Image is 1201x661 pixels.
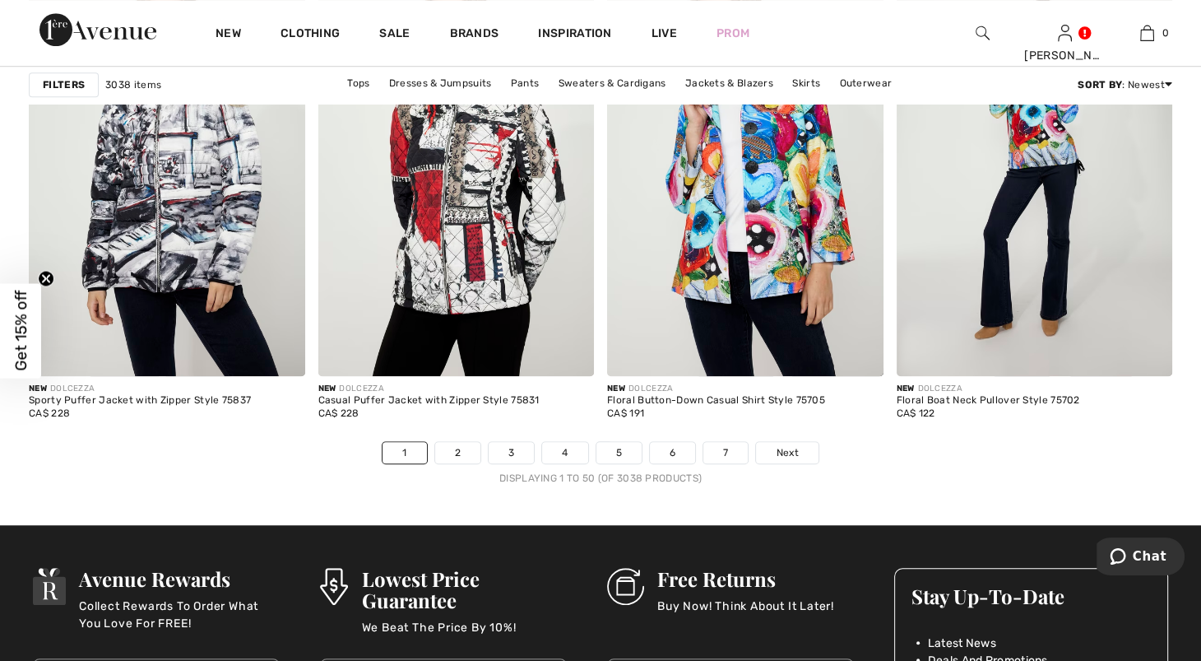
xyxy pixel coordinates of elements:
h3: Stay Up-To-Date [911,585,1151,607]
div: : Newest [1078,77,1172,92]
div: Displaying 1 to 50 (of 3038 products) [29,471,1172,486]
a: Dresses & Jumpsuits [381,72,500,94]
p: Buy Now! Think About It Later! [657,598,834,631]
span: CA$ 228 [318,407,359,419]
a: Outerwear [831,72,900,94]
div: DOLCEZZA [897,383,1080,395]
span: 0 [1162,26,1169,40]
span: New [318,384,336,393]
a: 5 [596,442,642,463]
span: CA$ 228 [29,407,70,419]
a: Sign In [1058,25,1072,40]
a: Skirts [784,72,828,94]
span: Inspiration [538,26,611,44]
span: New [29,384,47,393]
span: CA$ 122 [897,407,935,419]
span: 3038 items [105,77,161,92]
a: 7 [703,442,748,463]
h3: Free Returns [657,568,834,589]
img: Free Returns [607,568,644,605]
a: Pants [503,72,548,94]
div: DOLCEZZA [607,383,825,395]
iframe: Opens a widget where you can chat to one of our agents [1097,538,1185,579]
div: [PERSON_NAME] [1024,47,1105,64]
div: Sporty Puffer Jacket with Zipper Style 75837 [29,395,251,407]
img: Avenue Rewards [33,568,66,605]
p: Collect Rewards To Order What You Love For FREE! [79,598,280,631]
span: New [607,384,625,393]
a: 3 [489,442,534,463]
div: DOLCEZZA [29,383,251,395]
span: CA$ 191 [607,407,644,419]
a: Live [652,25,677,42]
a: Clothing [281,26,340,44]
a: 1 [383,442,426,463]
div: DOLCEZZA [318,383,540,395]
a: Next [756,442,818,463]
a: Brands [450,26,499,44]
a: 0 [1106,23,1187,43]
img: My Info [1058,23,1072,43]
img: search the website [976,23,990,43]
a: Tops [339,72,378,94]
p: We Beat The Price By 10%! [361,619,567,652]
span: Get 15% off [12,291,30,371]
button: Close teaser [38,270,54,286]
div: Floral Boat Neck Pullover Style 75702 [897,395,1080,407]
a: 6 [650,442,695,463]
img: Lowest Price Guarantee [320,568,348,605]
img: 1ère Avenue [39,13,156,46]
strong: Filters [43,77,85,92]
span: Next [776,445,798,460]
span: Latest News [928,635,996,652]
a: Sweaters & Cardigans [550,72,675,94]
a: 2 [435,442,480,463]
h3: Avenue Rewards [79,568,280,589]
a: Jackets & Blazers [677,72,781,94]
a: Prom [716,25,749,42]
nav: Page navigation [29,441,1172,486]
h3: Lowest Price Guarantee [361,568,567,611]
a: New [216,26,241,44]
a: 4 [542,442,587,463]
span: New [897,384,915,393]
a: Sale [379,26,410,44]
strong: Sort By [1078,79,1122,91]
img: My Bag [1140,23,1154,43]
div: Casual Puffer Jacket with Zipper Style 75831 [318,395,540,407]
div: Floral Button-Down Casual Shirt Style 75705 [607,395,825,407]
